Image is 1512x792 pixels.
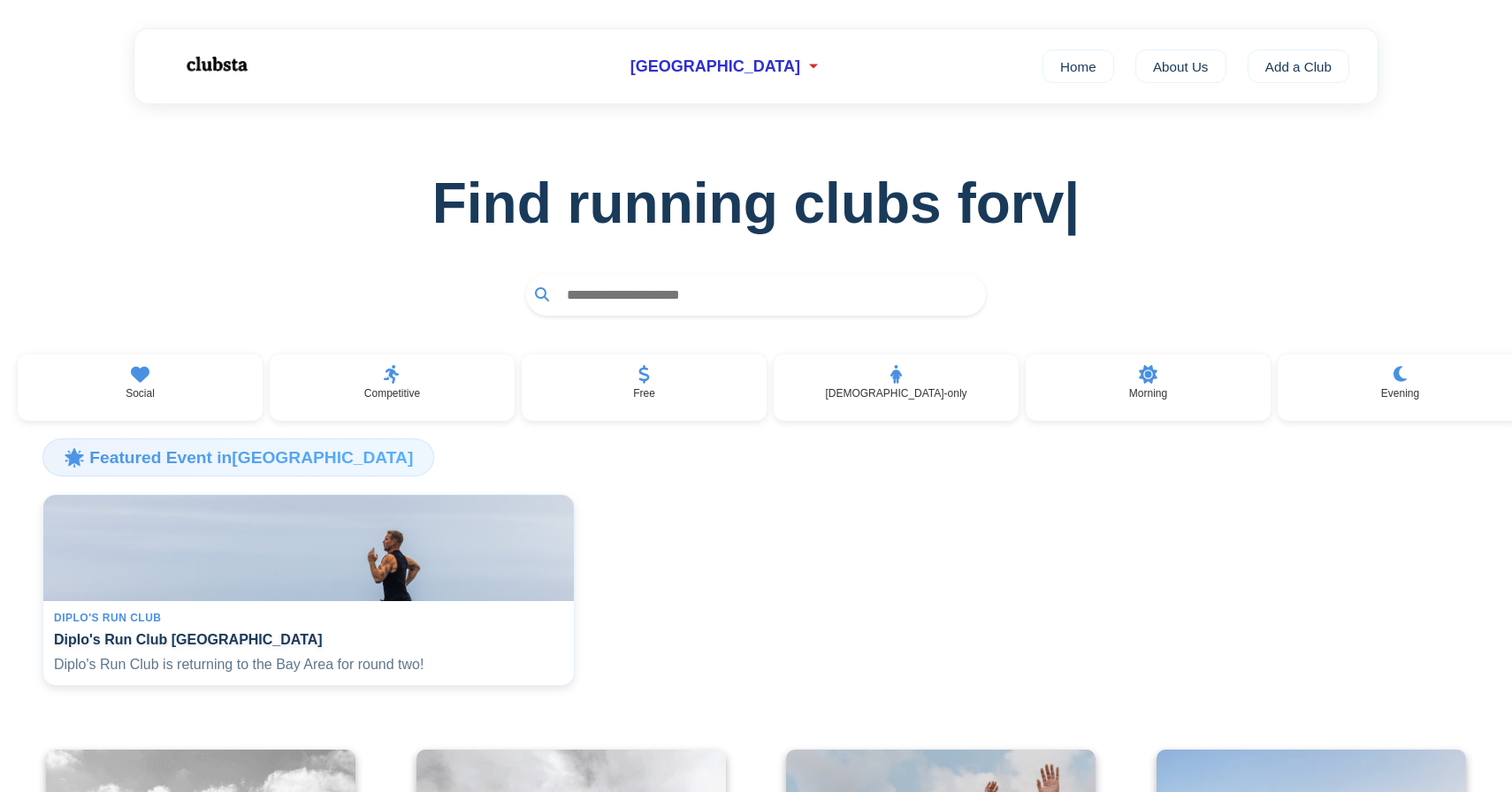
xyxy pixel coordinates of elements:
[54,631,563,648] h4: Diplo's Run Club [GEOGRAPHIC_DATA]
[1042,49,1114,83] a: Home
[364,387,420,400] p: Competitive
[43,495,574,601] img: Diplo's Run Club San Francisco
[126,387,155,400] p: Social
[825,387,966,400] p: [DEMOGRAPHIC_DATA]-only
[54,612,563,624] div: Diplo's Run Club
[630,57,800,76] span: [GEOGRAPHIC_DATA]
[1129,387,1167,400] p: Morning
[163,42,269,87] img: Logo
[1248,49,1350,83] a: Add a Club
[42,438,434,476] h3: 🌟 Featured Event in [GEOGRAPHIC_DATA]
[54,655,563,674] p: Diplo's Run Club is returning to the Bay Area for round two!
[1135,49,1226,83] a: About Us
[28,171,1484,236] h1: Find running clubs for
[633,387,655,400] p: Free
[1064,171,1080,235] span: |
[1381,387,1419,400] p: Evening
[1033,171,1081,236] span: v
